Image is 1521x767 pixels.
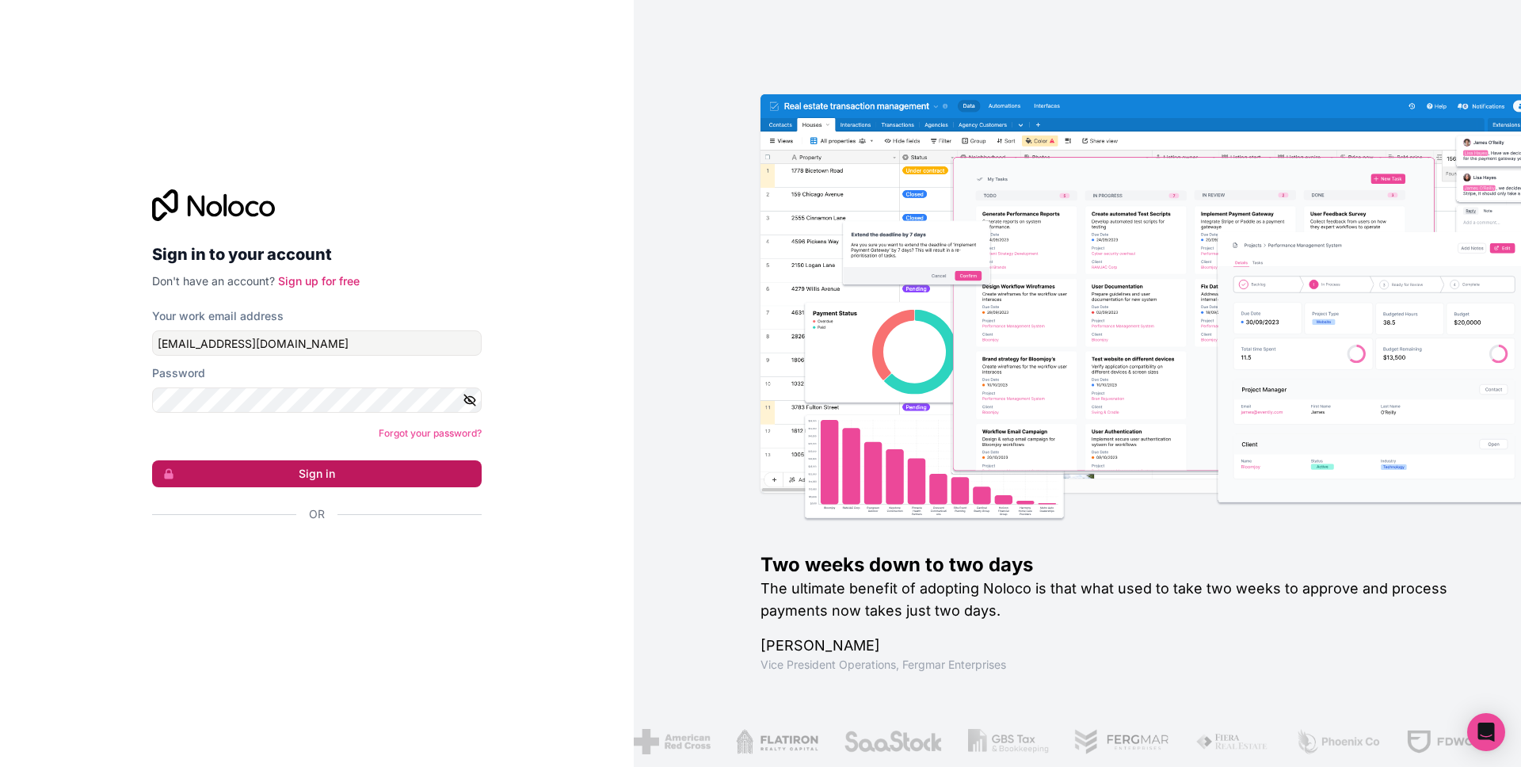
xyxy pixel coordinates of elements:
img: /assets/phoenix-BREaitsQ.png [1295,729,1381,754]
input: Email address [152,330,482,356]
img: /assets/american-red-cross-BAupjrZR.png [634,729,711,754]
button: Sign in [152,460,482,487]
img: /assets/gbstax-C-GtDUiK.png [968,729,1049,754]
h2: The ultimate benefit of adopting Noloco is that what used to take two weeks to approve and proces... [760,578,1470,622]
h1: Vice President Operations , Fergmar Enterprises [760,657,1470,673]
span: Or [309,506,325,522]
img: /assets/saastock-C6Zbiodz.png [843,729,943,754]
label: Password [152,365,205,381]
h2: Sign in to your account [152,240,482,269]
iframe: Sign in with Google Button [144,540,477,574]
span: Don't have an account? [152,274,275,288]
div: Open Intercom Messenger [1467,713,1505,751]
img: /assets/fergmar-CudnrXN5.png [1073,729,1170,754]
img: /assets/flatiron-C8eUkumj.png [736,729,818,754]
a: Sign up for free [278,274,360,288]
h1: [PERSON_NAME] [760,635,1470,657]
img: /assets/fiera-fwj2N5v4.png [1195,729,1270,754]
h1: Two weeks down to two days [760,552,1470,578]
a: Forgot your password? [379,427,482,439]
img: /assets/fdworks-Bi04fVtw.png [1405,729,1498,754]
label: Your work email address [152,308,284,324]
input: Password [152,387,482,413]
